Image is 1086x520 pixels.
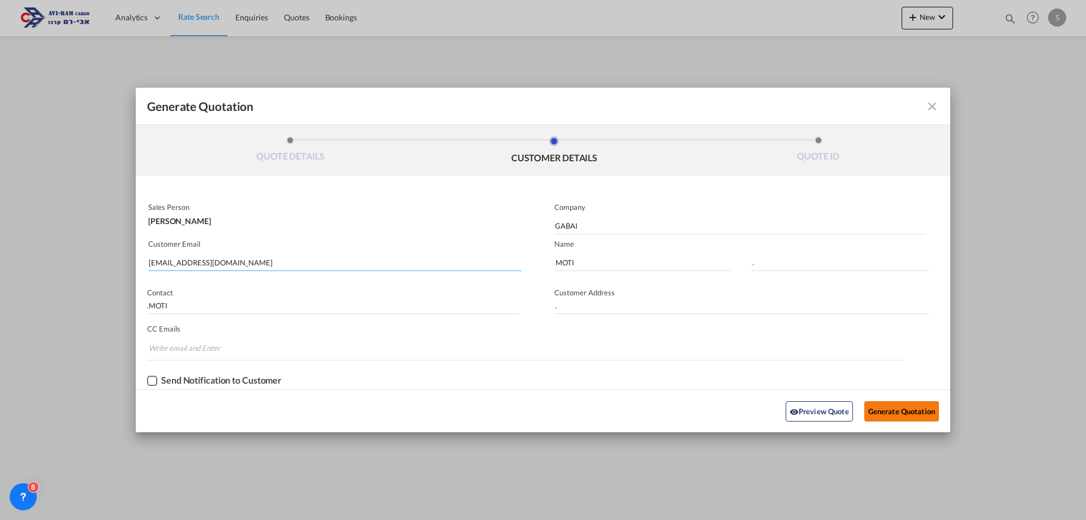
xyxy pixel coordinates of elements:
[790,407,799,416] md-icon: icon-eye
[147,288,519,297] p: Contact
[554,239,950,248] p: Name
[147,297,519,314] input: Contact Number
[158,136,423,167] li: QUOTE DETAILS
[147,338,903,360] md-chips-wrap: Chips container. Enter the text area, then type text, and press enter to add a chip.
[423,136,687,167] li: CUSTOMER DETAILS
[555,217,926,234] input: Company Name
[147,99,253,114] span: Generate Quotation
[864,401,939,422] button: Generate Quotation
[751,254,929,271] input: Last Name
[148,239,522,248] p: Customer Email
[149,254,522,271] input: Search by Customer Name/Email Id/Company
[554,297,929,314] input: Customer Address
[148,203,519,212] p: Sales Person
[161,375,282,385] div: Send Notification to Customer
[554,254,732,271] input: First Name
[686,136,950,167] li: QUOTE ID
[554,203,926,212] p: Company
[147,375,282,386] md-checkbox: Checkbox No Ink
[136,88,950,432] md-dialog: Generate QuotationQUOTE ...
[554,288,615,297] span: Customer Address
[925,100,939,113] md-icon: icon-close fg-AAA8AD cursor m-0
[148,212,519,225] div: [PERSON_NAME]
[147,324,903,333] p: CC Emails
[149,339,234,357] input: Chips input.
[786,401,853,422] button: icon-eyePreview Quote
